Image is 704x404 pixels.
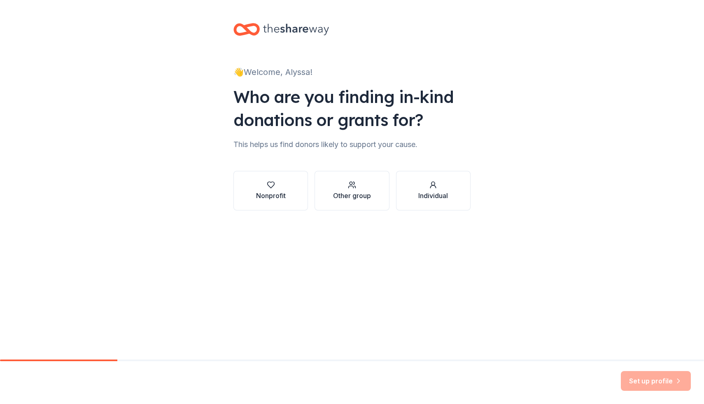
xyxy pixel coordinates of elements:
div: Who are you finding in-kind donations or grants for? [233,85,471,131]
button: Other group [315,171,389,210]
div: Other group [333,191,371,201]
button: Nonprofit [233,171,308,210]
div: This helps us find donors likely to support your cause. [233,138,471,151]
div: 👋 Welcome, Alyssa! [233,65,471,79]
button: Individual [396,171,471,210]
div: Nonprofit [256,191,286,201]
div: Individual [418,191,448,201]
